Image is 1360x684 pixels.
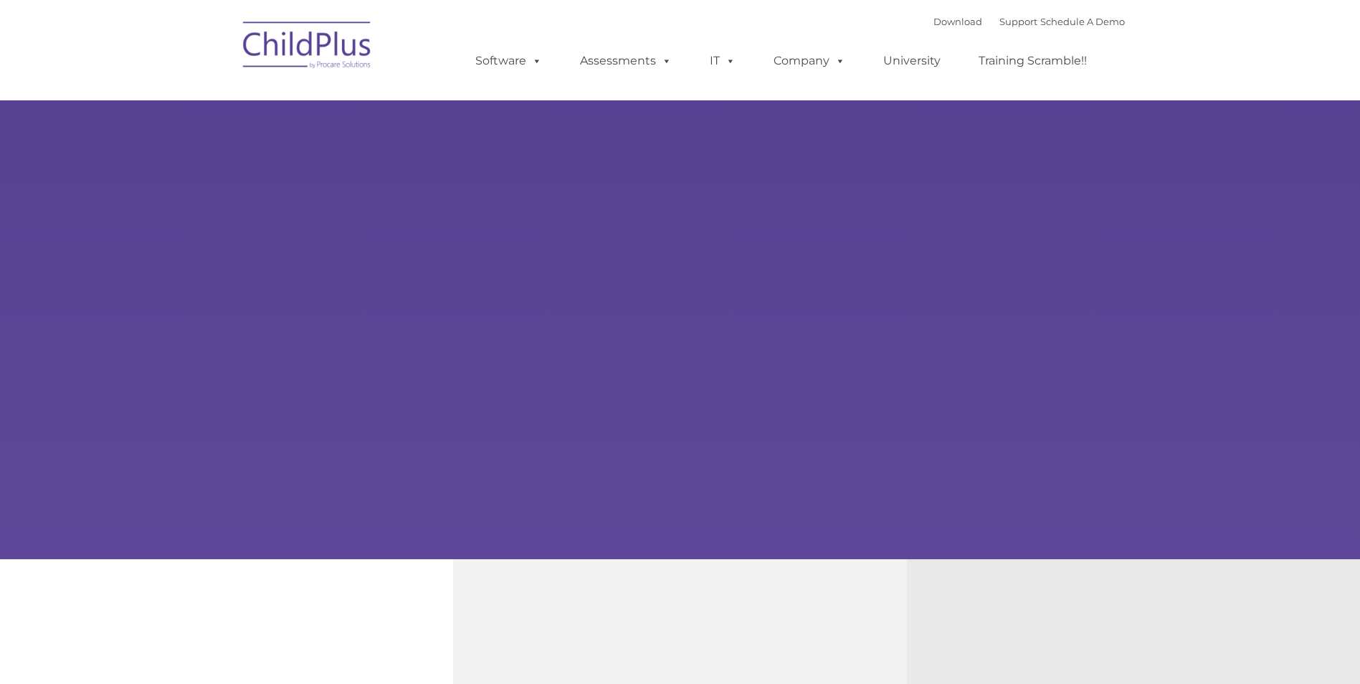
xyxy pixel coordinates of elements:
a: Schedule A Demo [1040,16,1125,27]
a: IT [695,47,750,75]
img: ChildPlus by Procare Solutions [236,11,379,83]
a: Company [759,47,860,75]
a: Software [461,47,556,75]
a: Download [933,16,982,27]
a: University [869,47,955,75]
font: | [933,16,1125,27]
a: Assessments [566,47,686,75]
a: Support [999,16,1037,27]
a: Training Scramble!! [964,47,1101,75]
